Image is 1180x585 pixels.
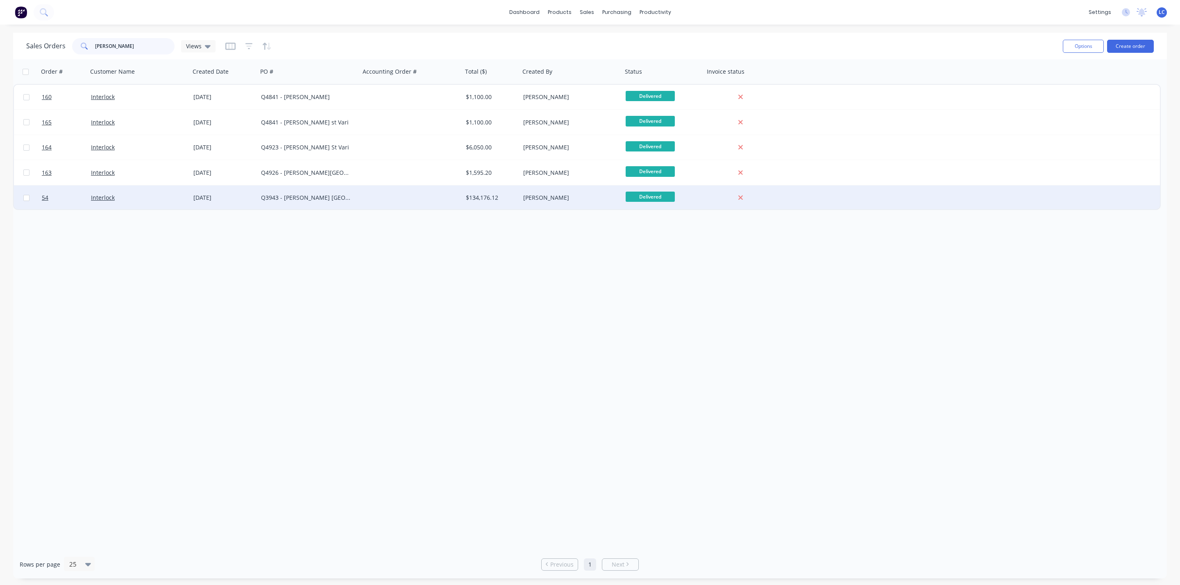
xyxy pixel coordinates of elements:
div: Invoice status [707,68,744,76]
div: [PERSON_NAME] [523,169,614,177]
a: Previous page [542,560,578,569]
div: products [544,6,576,18]
div: Order # [41,68,63,76]
span: Delivered [626,91,675,101]
div: settings [1085,6,1115,18]
span: Delivered [626,166,675,176]
div: [DATE] [193,143,254,151]
a: Next page [602,560,638,569]
a: 160 [42,85,91,109]
input: Search... [95,38,175,54]
div: sales [576,6,598,18]
span: Delivered [626,141,675,151]
span: LC [1159,9,1165,16]
div: $1,595.20 [466,169,514,177]
div: purchasing [598,6,635,18]
div: $1,100.00 [466,118,514,126]
span: Next [612,560,624,569]
div: [PERSON_NAME] [523,143,614,151]
span: 160 [42,93,52,101]
span: 164 [42,143,52,151]
div: [DATE] [193,194,254,202]
div: $6,050.00 [466,143,514,151]
div: [DATE] [193,169,254,177]
button: Options [1063,40,1104,53]
span: 165 [42,118,52,126]
span: 54 [42,194,48,202]
a: Page 1 is your current page [584,558,596,571]
img: Factory [15,6,27,18]
a: Interlock [91,194,115,201]
div: $1,100.00 [466,93,514,101]
span: Rows per page [20,560,60,569]
div: Q4923 - [PERSON_NAME] St Vari [261,143,352,151]
div: Q4926 - [PERSON_NAME][GEOGRAPHIC_DATA] [261,169,352,177]
a: Interlock [91,118,115,126]
div: [DATE] [193,93,254,101]
div: Created Date [193,68,229,76]
span: Views [186,42,202,50]
div: [PERSON_NAME] [523,93,614,101]
span: Delivered [626,192,675,202]
div: Total ($) [465,68,487,76]
a: 165 [42,110,91,135]
div: PO # [260,68,273,76]
div: Status [625,68,642,76]
a: Interlock [91,169,115,176]
button: Create order [1107,40,1154,53]
div: Q4841 - [PERSON_NAME] st Vari [261,118,352,126]
div: Created By [522,68,552,76]
span: 163 [42,169,52,177]
div: Accounting Order # [363,68,417,76]
a: Interlock [91,143,115,151]
a: 164 [42,135,91,160]
ul: Pagination [538,558,642,571]
a: dashboard [505,6,544,18]
a: 163 [42,160,91,185]
div: Q3943 - [PERSON_NAME] [GEOGRAPHIC_DATA] [261,194,352,202]
div: productivity [635,6,675,18]
div: Q4841 - [PERSON_NAME] [261,93,352,101]
h1: Sales Orders [26,42,66,50]
span: Previous [550,560,574,569]
div: [PERSON_NAME] [523,118,614,126]
div: [DATE] [193,118,254,126]
a: 54 [42,185,91,210]
div: $134,176.12 [466,194,514,202]
div: Customer Name [90,68,135,76]
span: Delivered [626,116,675,126]
div: [PERSON_NAME] [523,194,614,202]
a: Interlock [91,93,115,101]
